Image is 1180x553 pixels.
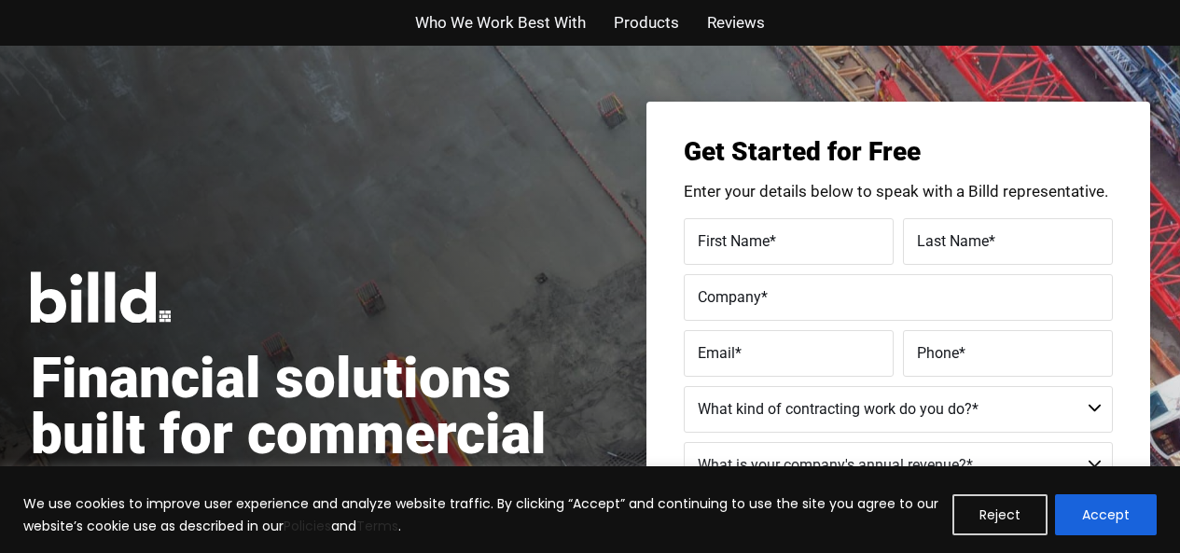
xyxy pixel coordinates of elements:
[284,517,331,535] a: Policies
[415,9,586,36] a: Who We Work Best With
[698,231,770,249] span: First Name
[614,9,679,36] a: Products
[23,492,938,537] p: We use cookies to improve user experience and analyze website traffic. By clicking “Accept” and c...
[684,184,1113,200] p: Enter your details below to speak with a Billd representative.
[684,139,1113,165] h3: Get Started for Free
[1055,494,1157,535] button: Accept
[698,287,761,305] span: Company
[917,343,959,361] span: Phone
[707,9,765,36] a: Reviews
[698,343,735,361] span: Email
[31,351,590,518] h1: Financial solutions built for commercial subcontractors
[952,494,1048,535] button: Reject
[917,231,989,249] span: Last Name
[356,517,398,535] a: Terms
